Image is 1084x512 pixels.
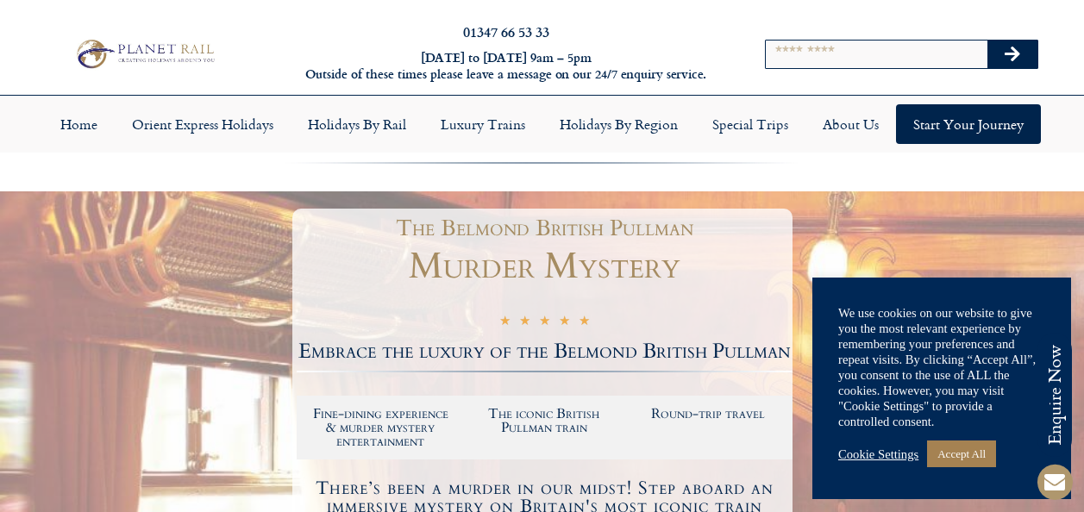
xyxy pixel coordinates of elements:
a: Holidays by Region [542,104,695,144]
a: Accept All [927,440,996,467]
a: Holidays by Rail [291,104,423,144]
h2: Embrace the luxury of the Belmond British Pullman [297,341,793,362]
a: Home [43,104,115,144]
h1: The Belmond British Pullman [305,217,784,240]
a: About Us [805,104,896,144]
a: 01347 66 53 33 [463,22,549,41]
i: ★ [559,315,570,331]
a: Special Trips [695,104,805,144]
a: Cookie Settings [838,446,918,462]
img: Planet Rail Train Holidays Logo [71,36,218,72]
i: ★ [499,315,511,331]
h2: Fine-dining experience & murder mystery entertainment [308,407,454,448]
i: ★ [519,315,530,331]
button: Search [987,41,1037,68]
i: ★ [579,315,590,331]
h1: Murder Mystery [297,248,793,284]
nav: Menu [9,104,1075,144]
h6: [DATE] to [DATE] 9am – 5pm Outside of these times please leave a message on our 24/7 enquiry serv... [293,50,718,82]
h2: Round-trip travel [635,407,781,421]
a: Start your Journey [896,104,1041,144]
a: Luxury Trains [423,104,542,144]
a: Orient Express Holidays [115,104,291,144]
h2: The iconic British Pullman train [471,407,617,434]
div: 5/5 [499,313,590,331]
i: ★ [539,315,550,331]
div: We use cookies on our website to give you the most relevant experience by remembering your prefer... [838,305,1045,429]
